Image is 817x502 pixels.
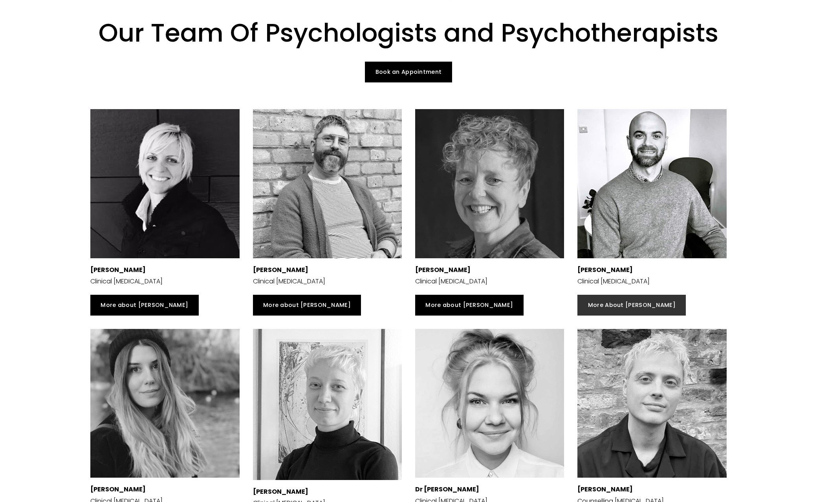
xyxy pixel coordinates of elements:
[90,18,727,49] h1: Our Team Of Psychologists and Psychotherapists
[415,484,564,495] p: Dr [PERSON_NAME]
[90,265,240,276] p: [PERSON_NAME]
[253,295,361,316] a: More about [PERSON_NAME]
[365,62,452,82] a: Book an Appointment
[415,295,524,316] a: More about [PERSON_NAME]
[577,295,686,316] a: More About [PERSON_NAME]
[577,276,726,287] p: Clinical [MEDICAL_DATA]
[253,276,402,287] p: Clinical [MEDICAL_DATA]
[577,265,726,276] p: [PERSON_NAME]
[90,484,240,495] p: [PERSON_NAME]
[415,265,564,276] p: [PERSON_NAME]
[415,276,564,287] p: Clinical [MEDICAL_DATA]
[253,486,402,498] p: [PERSON_NAME]
[253,265,402,276] p: [PERSON_NAME]
[90,276,240,287] p: Clinical [MEDICAL_DATA]
[577,484,726,495] p: [PERSON_NAME]
[90,295,199,316] a: More about [PERSON_NAME]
